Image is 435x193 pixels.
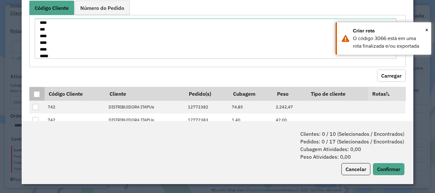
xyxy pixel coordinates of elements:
[425,25,428,35] button: Close
[105,87,185,100] th: Cliente
[188,104,208,110] span: 12772382
[45,100,105,114] td: 742
[105,114,185,127] td: DISTRIBUIDORA ITAPUa
[353,27,426,35] div: Criar rota
[185,87,229,100] th: Pedido(s)
[300,130,404,161] span: Clientes: 0 / 10 (Selecionados / Encontrados) Pedidos: 0 / 17 (Selecionados / Encontrados) Cubage...
[45,87,105,100] th: Código Cliente
[35,5,69,10] span: Código Cliente
[80,5,124,10] span: Número do Pedido
[229,87,273,100] th: Cubagem
[306,87,368,100] th: Tipo de cliente
[353,35,426,50] div: O código 3066 está em uma rota finalizada e/ou exportada
[368,87,406,100] th: Rotas
[425,26,428,33] span: ×
[273,87,306,100] th: Peso
[229,100,273,114] td: 74,85
[341,163,370,175] button: Cancelar
[373,163,404,175] button: Confirmar
[229,114,273,127] td: 1,40
[188,117,208,123] span: 12772383
[105,100,185,114] td: DISTRIBUIDORA ITAPUa
[377,70,406,82] button: Carregar
[273,114,306,127] td: 42,00
[273,100,306,114] td: 2.242,47
[45,114,105,127] td: 742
